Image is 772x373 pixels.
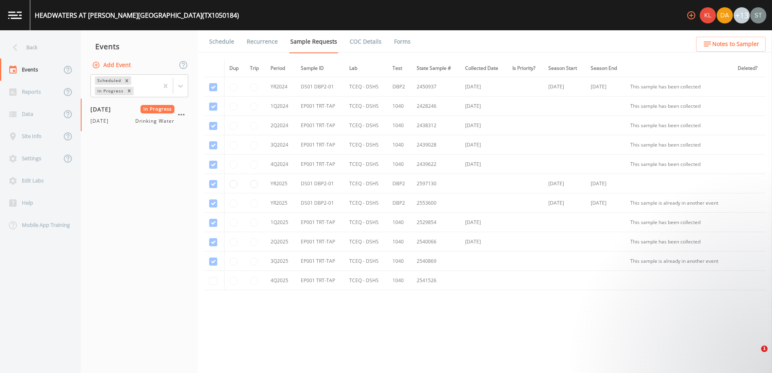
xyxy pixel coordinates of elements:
iframe: Intercom live chat [745,346,764,365]
th: Lab [344,60,388,77]
td: DBP2 [388,174,412,193]
div: HEADWATERS AT [PERSON_NAME][GEOGRAPHIC_DATA] (TX1050184) [35,10,239,20]
td: TCEQ - DSHS [344,135,388,155]
a: Schedule [208,30,235,53]
td: TCEQ - DSHS [344,193,388,213]
td: 2553600 [412,193,460,213]
td: This sample has been collected [625,135,733,155]
div: +13 [734,7,750,23]
div: Events [81,36,198,57]
a: COC Details [348,30,383,53]
td: 1040 [388,116,412,135]
td: 2540869 [412,251,460,271]
td: 1040 [388,232,412,251]
td: 2Q2025 [266,232,296,251]
td: DS01 DBP2-01 [296,193,344,213]
td: 1040 [388,135,412,155]
td: [DATE] [460,116,508,135]
button: Add Event [90,58,134,73]
span: 1 [761,346,768,352]
td: 2439028 [412,135,460,155]
span: In Progress [141,105,175,113]
td: This sample has been collected [625,213,733,232]
th: Trip [245,60,266,77]
td: TCEQ - DSHS [344,116,388,135]
img: 8315ae1e0460c39f28dd315f8b59d613 [750,7,766,23]
td: [DATE] [460,135,508,155]
div: Kler Teran [699,7,716,23]
td: [DATE] [460,213,508,232]
th: Collected Date [460,60,508,77]
td: EP001 TRT-TAP [296,213,344,232]
td: 2438312 [412,116,460,135]
td: 4Q2025 [266,271,296,290]
td: EP001 TRT-TAP [296,251,344,271]
span: [DATE] [90,117,113,125]
td: 3Q2025 [266,251,296,271]
td: This sample is already in another event [625,251,733,271]
div: Remove In Progress [125,87,134,95]
span: [DATE] [90,105,117,113]
img: 9c4450d90d3b8045b2e5fa62e4f92659 [700,7,716,23]
td: EP001 TRT-TAP [296,116,344,135]
div: In Progress [95,87,125,95]
td: 2Q2024 [266,116,296,135]
td: [DATE] [543,77,586,96]
td: 1040 [388,213,412,232]
button: Notes to Sampler [696,37,766,52]
th: State Sample # [412,60,460,77]
td: YR2025 [266,193,296,213]
td: 1040 [388,271,412,290]
td: TCEQ - DSHS [344,96,388,116]
td: TCEQ - DSHS [344,232,388,251]
td: 3Q2024 [266,135,296,155]
th: Period [266,60,296,77]
span: Drinking Water [135,117,174,125]
td: TCEQ - DSHS [344,155,388,174]
th: Sample ID [296,60,344,77]
td: TCEQ - DSHS [344,251,388,271]
a: [DATE]In Progress[DATE]Drinking Water [81,98,198,132]
td: [DATE] [460,96,508,116]
td: 4Q2024 [266,155,296,174]
div: Remove Scheduled [122,76,131,85]
td: This sample has been collected [625,96,733,116]
img: logo [8,11,22,19]
td: This sample has been collected [625,232,733,251]
th: Deleted? [733,60,766,77]
td: 1040 [388,96,412,116]
td: YR2025 [266,174,296,193]
td: 2597130 [412,174,460,193]
div: Scheduled [95,76,122,85]
td: DBP2 [388,77,412,96]
td: 2450937 [412,77,460,96]
td: [DATE] [460,155,508,174]
td: 2428246 [412,96,460,116]
img: a84961a0472e9debc750dd08a004988d [717,7,733,23]
td: [DATE] [460,77,508,96]
td: 2439622 [412,155,460,174]
td: This sample has been collected [625,77,733,96]
th: Is Priority? [508,60,543,77]
td: [DATE] [586,193,625,213]
td: DS01 DBP2-01 [296,174,344,193]
td: YR2024 [266,77,296,96]
td: 1Q2025 [266,213,296,232]
td: 1040 [388,155,412,174]
td: [DATE] [586,174,625,193]
span: Notes to Sampler [712,39,759,49]
td: TCEQ - DSHS [344,271,388,290]
th: Season Start [543,60,586,77]
div: David Weber [716,7,733,23]
th: Test [388,60,412,77]
td: DS01 DBP2-01 [296,77,344,96]
td: 1Q2024 [266,96,296,116]
td: EP001 TRT-TAP [296,155,344,174]
td: 2529854 [412,213,460,232]
td: EP001 TRT-TAP [296,271,344,290]
a: Forms [393,30,412,53]
td: 1040 [388,251,412,271]
td: 2541526 [412,271,460,290]
td: This sample has been collected [625,155,733,174]
td: 2540066 [412,232,460,251]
